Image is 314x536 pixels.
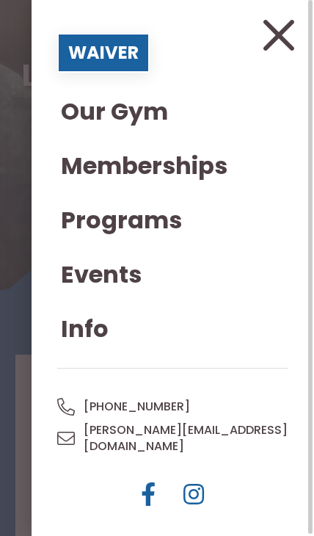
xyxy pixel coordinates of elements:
[57,314,112,344] a: Info
[61,100,168,123] span: Our Gym
[61,317,109,341] span: Info
[57,259,145,290] a: Events
[61,263,142,286] span: Events
[57,151,231,181] a: Memberships
[84,398,190,415] a: [PHONE_NUMBER]
[84,421,288,454] a: [PERSON_NAME][EMAIL_ADDRESS][DOMAIN_NAME]
[61,209,182,232] span: Programs
[57,96,172,127] a: Our Gym
[68,44,139,62] span: Waiver
[57,205,186,236] a: Programs
[57,33,150,73] a: Waiver
[61,154,227,178] span: Memberships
